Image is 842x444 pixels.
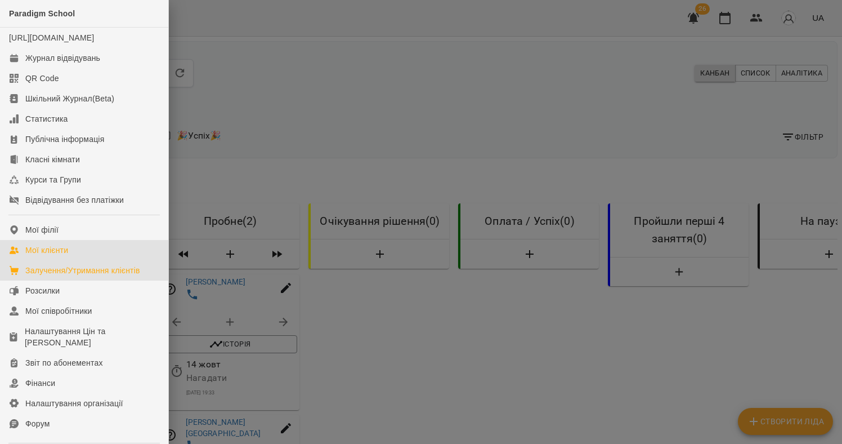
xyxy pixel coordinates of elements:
div: Мої співробітники [25,305,92,317]
div: Звіт по абонементах [25,357,103,368]
div: Статистика [25,113,68,125]
div: Налаштування організації [25,398,123,409]
div: Відвідування без платіжки [25,194,124,206]
div: Мої філії [25,224,59,236]
div: Фінанси [25,378,55,389]
div: Шкільний Журнал(Beta) [25,93,114,104]
div: Форум [25,418,50,429]
div: Класні кімнати [25,154,80,165]
div: QR Code [25,73,59,84]
div: Розсилки [25,285,60,296]
div: Курси та Групи [25,174,81,185]
a: [URL][DOMAIN_NAME] [9,33,94,42]
div: Мої клієнти [25,245,68,256]
div: Налаштування Цін та [PERSON_NAME] [25,326,159,348]
div: Журнал відвідувань [25,52,100,64]
span: Paradigm School [9,9,75,18]
div: Залучення/Утримання клієнтів [25,265,140,276]
div: Публічна інформація [25,134,104,145]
